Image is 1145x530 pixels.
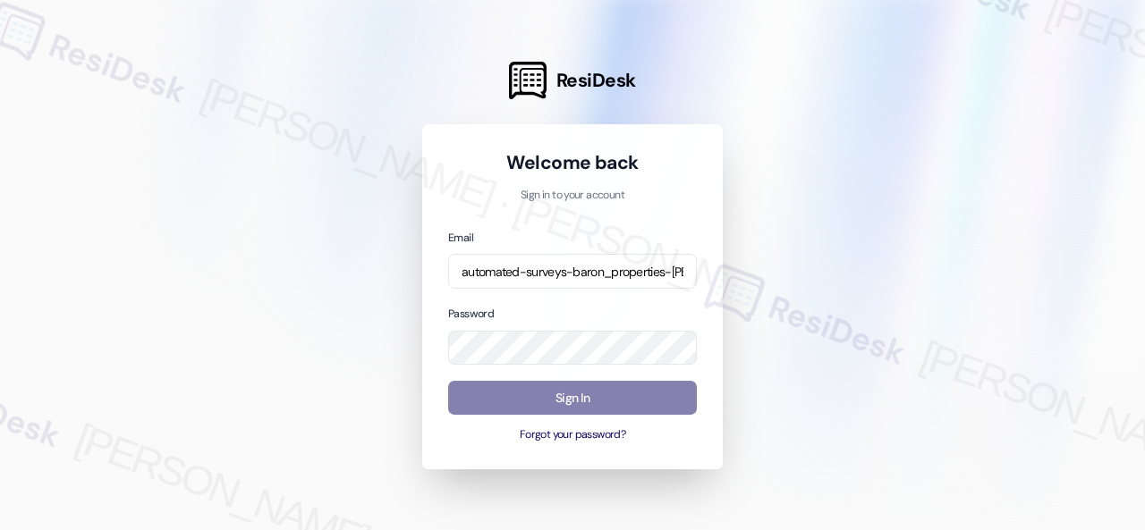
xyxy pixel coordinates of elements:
[448,150,697,175] h1: Welcome back
[556,68,636,93] span: ResiDesk
[448,188,697,204] p: Sign in to your account
[448,381,697,416] button: Sign In
[509,62,547,99] img: ResiDesk Logo
[448,254,697,289] input: name@example.com
[448,427,697,443] button: Forgot your password?
[448,231,473,245] label: Email
[448,307,494,321] label: Password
